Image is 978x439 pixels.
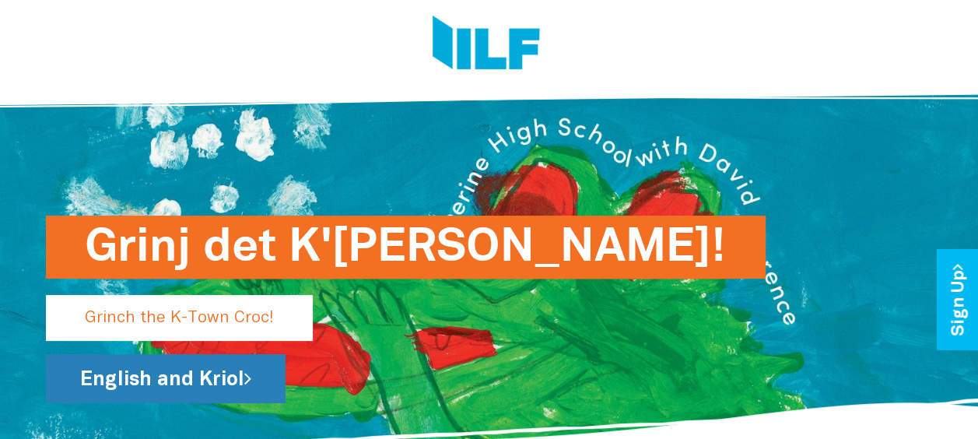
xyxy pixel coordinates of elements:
[46,304,688,317] a: Grinj det K'[PERSON_NAME]!
[46,295,313,341] p: Grinch the K-Town Croc!
[46,354,286,403] a: English and Kriol
[433,16,540,74] img: Logo
[85,216,727,279] h1: Grinj det K'[PERSON_NAME]!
